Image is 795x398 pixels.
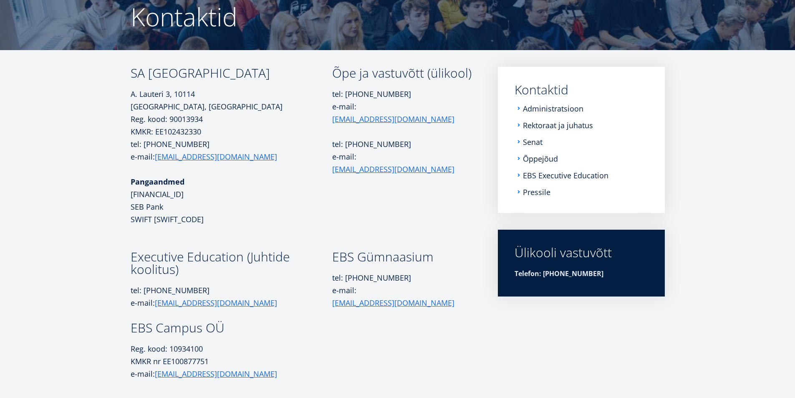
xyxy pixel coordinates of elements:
[131,88,332,125] p: A. Lauteri 3, 10114 [GEOGRAPHIC_DATA], [GEOGRAPHIC_DATA] Reg. kood: 90013934
[131,175,332,226] p: [FINANCIAL_ID] SEB Pank SWIFT [SWIFT_CODE]
[332,251,474,263] h3: EBS Gümnaasium
[523,171,608,180] a: EBS Executive Education
[332,67,474,79] h3: Õpe ja vastuvõtt (ülikool)
[523,188,550,196] a: Pressile
[131,368,332,380] p: e-mail:
[332,150,474,175] p: e-mail:
[332,297,454,309] a: [EMAIL_ADDRESS][DOMAIN_NAME]
[131,355,332,368] p: KMKR nr EE100877751
[131,284,332,309] p: tel: [PHONE_NUMBER] e-mail:
[155,297,277,309] a: [EMAIL_ADDRESS][DOMAIN_NAME]
[523,138,543,146] a: Senat
[332,88,474,125] p: tel: [PHONE_NUMBER] e-mail:
[332,271,474,309] p: tel: [PHONE_NUMBER] e-mail:
[332,113,454,125] a: [EMAIL_ADDRESS][DOMAIN_NAME]
[131,138,332,163] p: tel: [PHONE_NUMBER] e-mail:
[332,138,474,150] p: tel: [PHONE_NUMBER]
[131,67,332,79] h3: SA [GEOGRAPHIC_DATA]
[155,368,277,380] a: [EMAIL_ADDRESS][DOMAIN_NAME]
[515,84,648,96] a: Kontaktid
[131,125,332,138] p: KMKR: EE102432330
[332,163,454,175] a: [EMAIL_ADDRESS][DOMAIN_NAME]
[523,104,583,113] a: Administratsioon
[131,177,184,187] strong: Pangaandmed
[515,269,603,278] strong: Telefon: [PHONE_NUMBER]
[131,342,332,355] p: Reg. kood: 10934100
[515,246,648,259] div: Ülikooli vastuvõtt
[155,150,277,163] a: [EMAIL_ADDRESS][DOMAIN_NAME]
[523,121,593,129] a: Rektoraat ja juhatus
[523,155,558,163] a: Õppejõud
[131,322,332,334] h3: EBS Campus OÜ
[131,251,332,276] h3: Executive Education (Juhtide koolitus)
